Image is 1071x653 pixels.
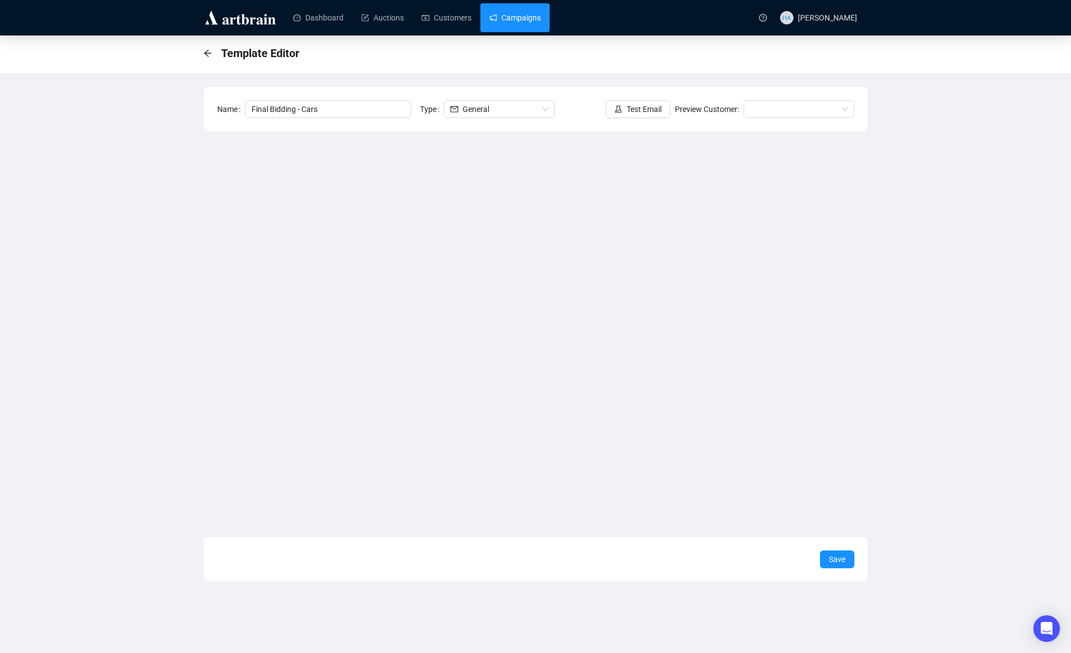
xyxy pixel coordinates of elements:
[463,105,489,114] span: General
[293,3,344,32] a: Dashboard
[420,100,444,118] label: Type
[1033,615,1060,642] div: Open Intercom Messenger
[203,49,212,58] span: arrow-left
[221,44,299,62] span: Template Editor
[203,49,212,58] div: back
[245,100,411,118] input: Template name
[203,9,278,27] img: logo
[829,553,845,565] span: Save
[627,103,662,115] span: Test Email
[759,14,767,22] span: question-circle
[675,105,739,114] span: Preview Customer:
[820,550,854,568] button: Save
[782,13,791,23] span: HA
[361,3,404,32] a: Auctions
[422,3,472,32] a: Customers
[614,105,622,113] span: experiment
[450,105,458,113] span: mail
[798,13,857,22] span: [PERSON_NAME]
[606,100,670,118] button: Test Email
[489,3,541,32] a: Campaigns
[217,100,245,118] label: Name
